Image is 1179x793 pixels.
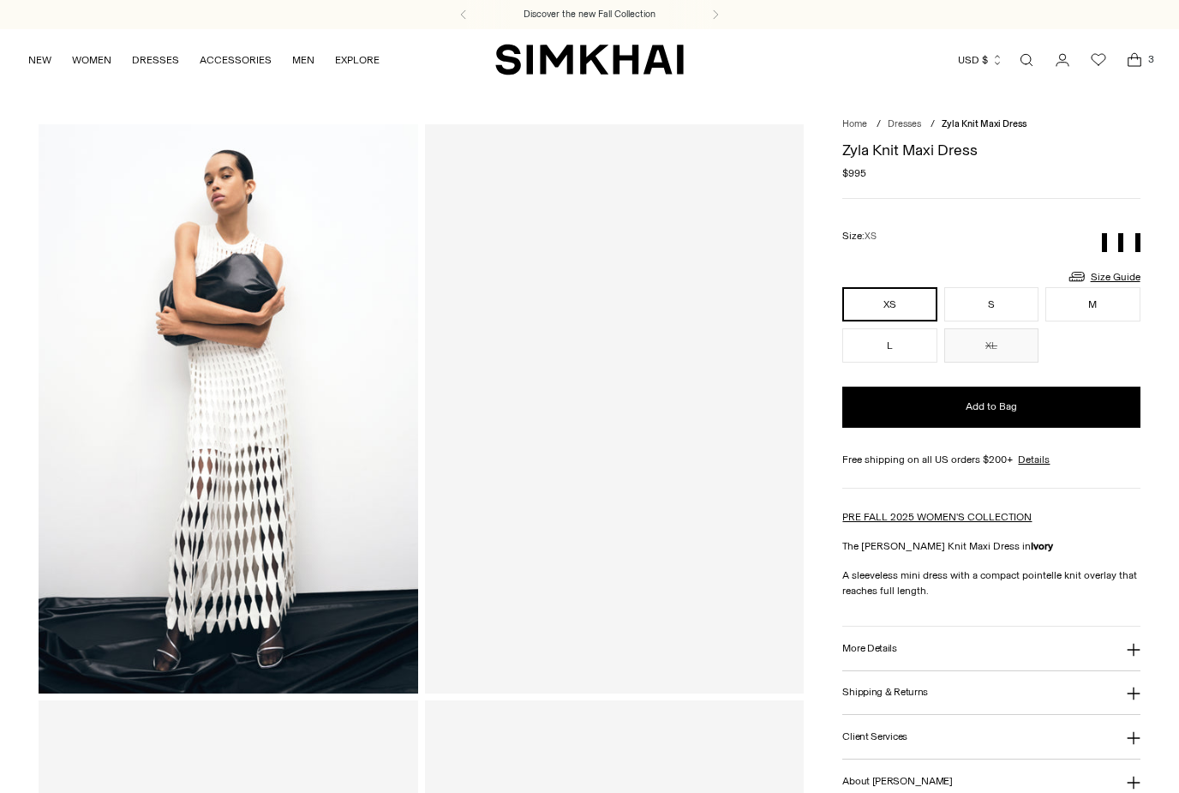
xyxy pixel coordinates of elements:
[1031,540,1053,552] strong: Ivory
[335,41,380,79] a: EXPLORE
[1045,287,1140,321] button: M
[842,117,1140,132] nav: breadcrumbs
[842,715,1140,759] button: Client Services
[966,400,1017,414] span: Add to Bag
[842,538,1140,554] p: The [PERSON_NAME] Knit Maxi Dress in
[1117,43,1152,77] a: Open cart modal
[877,117,881,132] div: /
[842,142,1140,158] h1: Zyla Knit Maxi Dress
[495,43,684,76] a: SIMKHAI
[842,687,928,698] h3: Shipping & Returns
[842,118,867,129] a: Home
[944,328,1038,363] button: XL
[865,231,877,242] span: XS
[944,287,1038,321] button: S
[292,41,314,79] a: MEN
[842,643,896,654] h3: More Details
[28,41,51,79] a: NEW
[1143,51,1158,67] span: 3
[842,776,952,787] h3: About [PERSON_NAME]
[1081,43,1116,77] a: Wishlist
[931,117,935,132] div: /
[842,671,1140,715] button: Shipping & Returns
[842,568,1140,598] p: A sleeveless mini dress with a compact pointelle knit overlay that reaches full length.
[39,124,417,693] img: Zyla Knit Maxi Dress
[200,41,272,79] a: ACCESSORIES
[425,124,804,693] a: Zyla Knit Maxi Dress
[132,41,179,79] a: DRESSES
[1009,43,1044,77] a: Open search modal
[1045,43,1080,77] a: Go to the account page
[842,511,1032,523] a: PRE FALL 2025 WOMEN'S COLLECTION
[942,118,1026,129] span: Zyla Knit Maxi Dress
[842,627,1140,670] button: More Details
[842,228,877,244] label: Size:
[1067,266,1140,287] a: Size Guide
[842,387,1140,428] button: Add to Bag
[842,165,866,181] span: $995
[842,287,937,321] button: XS
[842,328,937,363] button: L
[524,8,655,21] a: Discover the new Fall Collection
[842,731,907,742] h3: Client Services
[842,452,1140,467] div: Free shipping on all US orders $200+
[72,41,111,79] a: WOMEN
[958,41,1003,79] button: USD $
[888,118,921,129] a: Dresses
[1018,452,1050,467] a: Details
